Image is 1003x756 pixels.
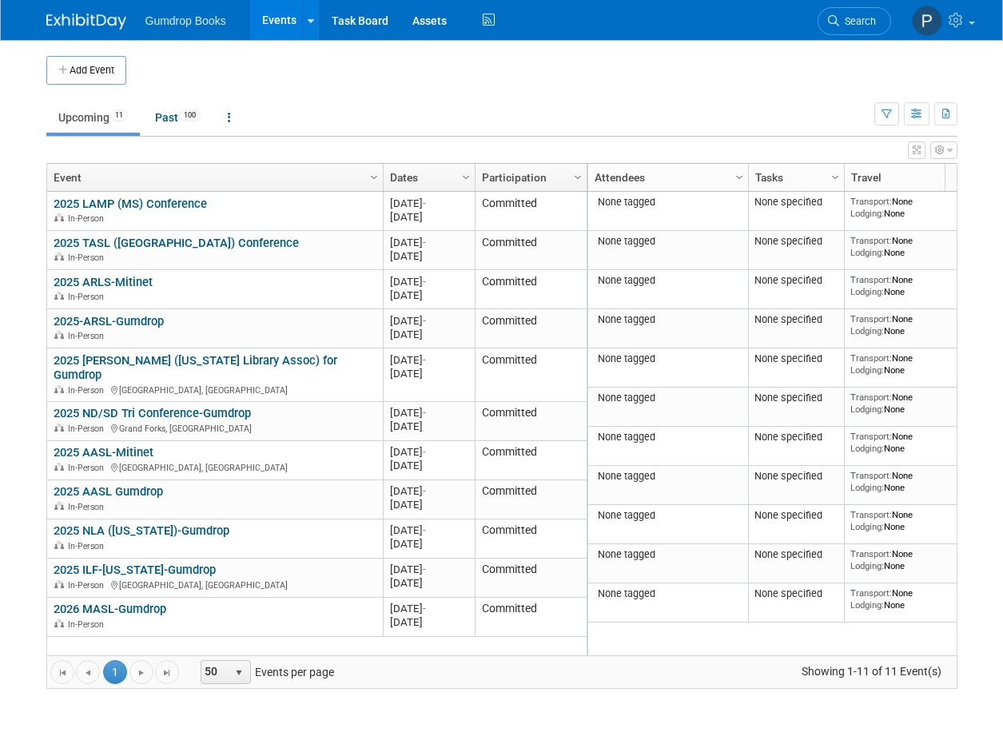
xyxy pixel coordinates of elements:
span: Transport: [850,509,892,520]
div: None None [850,235,965,258]
div: None tagged [594,470,742,483]
a: Column Settings [457,164,475,188]
div: None specified [754,392,838,404]
span: Transport: [850,392,892,403]
span: Transport: [850,431,892,442]
div: None tagged [594,313,742,326]
span: - [423,485,426,497]
div: None specified [754,196,838,209]
div: None None [850,548,965,571]
img: In-Person Event [54,502,64,510]
div: None tagged [594,509,742,522]
div: [DATE] [390,498,468,511]
a: Column Settings [730,164,748,188]
div: None specified [754,509,838,522]
div: None tagged [594,431,742,444]
span: In-Person [68,292,109,302]
a: Column Settings [826,164,844,188]
img: In-Person Event [54,463,64,471]
div: None specified [754,548,838,561]
td: Committed [475,192,587,231]
td: Committed [475,309,587,348]
span: - [423,315,426,327]
a: 2025 ARLS-Mitinet [54,275,153,289]
div: None tagged [594,548,742,561]
div: [DATE] [390,484,468,498]
span: In-Person [68,424,109,434]
img: In-Person Event [54,213,64,221]
div: [DATE] [390,210,468,224]
div: [GEOGRAPHIC_DATA], [GEOGRAPHIC_DATA] [54,578,376,591]
span: In-Person [68,463,109,473]
span: Showing 1-11 of 11 Event(s) [786,660,956,682]
div: [DATE] [390,314,468,328]
span: Lodging: [850,286,884,297]
div: None tagged [594,235,742,248]
td: Committed [475,231,587,270]
div: [DATE] [390,288,468,302]
img: In-Person Event [54,331,64,339]
div: [DATE] [390,420,468,433]
div: None None [850,587,965,611]
span: Transport: [850,587,892,599]
span: - [423,197,426,209]
td: Committed [475,402,587,441]
span: Column Settings [368,171,380,184]
div: [DATE] [390,459,468,472]
a: Attendees [595,164,738,191]
a: 2025 ILF-[US_STATE]-Gumdrop [54,563,216,577]
span: Lodging: [850,482,884,493]
span: In-Person [68,331,109,341]
a: Travel [851,164,961,191]
a: Past100 [143,102,213,133]
span: Transport: [850,274,892,285]
span: Lodging: [850,364,884,376]
span: Lodging: [850,560,884,571]
td: Committed [475,348,587,402]
span: - [423,524,426,536]
div: [DATE] [390,576,468,590]
a: Go to the first page [50,660,74,684]
a: 2025 NLA ([US_STATE])-Gumdrop [54,523,229,538]
a: Event [54,164,372,191]
span: - [423,563,426,575]
img: In-Person Event [54,292,64,300]
span: In-Person [68,502,109,512]
img: ExhibitDay [46,14,126,30]
div: [DATE] [390,353,468,367]
div: [GEOGRAPHIC_DATA], [GEOGRAPHIC_DATA] [54,383,376,396]
div: [DATE] [390,537,468,551]
div: [DATE] [390,602,468,615]
div: [DATE] [390,236,468,249]
a: 2025 TASL ([GEOGRAPHIC_DATA]) Conference [54,236,299,250]
div: None None [850,509,965,532]
div: None specified [754,470,838,483]
div: None specified [754,313,838,326]
img: In-Person Event [54,253,64,261]
a: 2025-ARSL-Gumdrop [54,314,164,328]
a: Search [818,7,891,35]
span: - [423,603,426,615]
a: 2025 [PERSON_NAME] ([US_STATE] Library Assoc) for Gumdrop [54,353,337,383]
div: [DATE] [390,328,468,341]
button: Add Event [46,56,126,85]
span: - [423,354,426,366]
span: Lodging: [850,443,884,454]
span: Column Settings [571,171,584,184]
span: Transport: [850,235,892,246]
span: In-Person [68,253,109,263]
a: 2025 LAMP (MS) Conference [54,197,207,211]
div: None None [850,392,965,415]
div: None specified [754,352,838,365]
span: Transport: [850,313,892,324]
span: Lodging: [850,599,884,611]
a: Upcoming11 [46,102,140,133]
div: None tagged [594,352,742,365]
div: None specified [754,587,838,600]
div: [DATE] [390,275,468,288]
span: Column Settings [829,171,842,184]
img: In-Person Event [54,619,64,627]
td: Committed [475,270,587,309]
div: None None [850,470,965,493]
span: 50 [201,661,229,683]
